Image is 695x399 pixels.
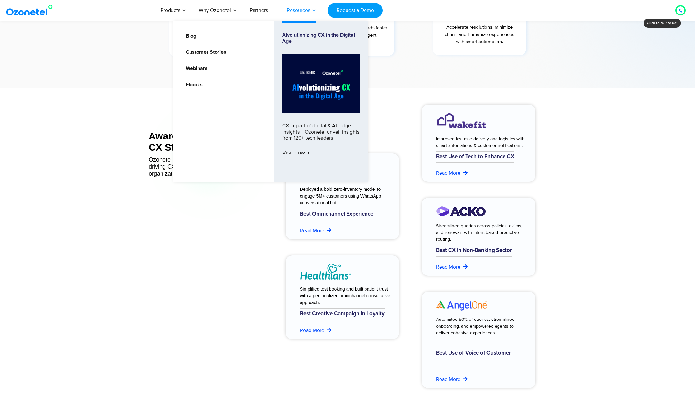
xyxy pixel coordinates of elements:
[181,32,197,40] a: Blog
[300,209,373,220] h6: Best Omnichannel Experience
[149,156,270,177] div: Ozonetel has won 23 industry awards for driving CX transformation and growth for organizations.
[436,316,523,336] div: Automated 50% of queries, streamlined onboarding, and empowered agents to deliver cohesive experi...
[436,376,468,383] a: Read More
[436,348,511,359] h6: Best Use of Voice of Customer
[300,286,392,306] div: Simplified test booking and built patient trust with a personalized omnichannel consultative appr...
[436,222,523,243] div: Streamlined queries across policies, claims, and renewals with intent-based predictive routing.
[300,227,332,235] a: Read More
[172,25,259,47] p: Amplify your reach with hyper-personalized, cross-channel marketing campaigns.
[328,3,383,18] a: Request a Demo
[436,245,512,256] h6: Best CX in Non-Banking Sector
[282,150,310,157] span: Visit now
[436,24,523,46] p: Accelerate resolutions, minimize churn, and humanize experiences with smart automation.
[436,169,468,177] a: Read More
[300,327,332,334] a: Read More
[282,32,360,171] a: Alvolutionizing CX in the Digital AgeCX impact of digital & AI: Edge Insights + Ozonetel unveil i...
[181,48,227,56] a: Customer Stories
[436,151,514,163] h6: Best Use of Tech to Enhance CX
[181,81,204,89] a: Ebooks
[300,186,387,206] div: Deployed a bold zero-inventory model to engage 5M+ customers using WhatsApp conversational bots.
[436,135,528,149] div: Improved last-mile delivery and logistics with smart automations & customer notifications.
[181,64,208,72] a: Webinars
[282,54,360,113] img: Alvolutionizing.jpg
[436,263,468,271] a: Read More
[149,130,270,153] div: Award-winning CX Stories
[300,308,385,320] h6: Best Creative Campaign in Loyalty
